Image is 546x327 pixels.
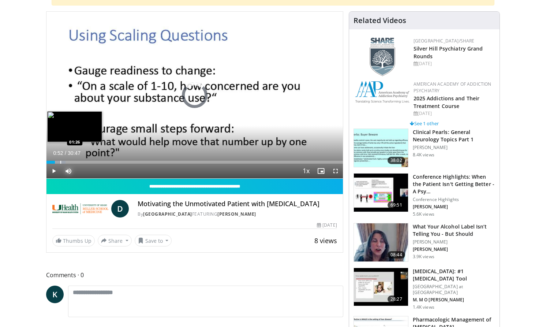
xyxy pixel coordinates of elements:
[354,129,408,167] img: 91ec4e47-6cc3-4d45-a77d-be3eb23d61cb.150x105_q85_crop-smart_upscale.jpg
[413,239,495,245] p: [PERSON_NAME]
[413,173,495,195] h3: Conference Highlights: When the Patient Isn't Getting Better - A Psy…
[414,45,483,60] a: Silver Hill Psychiatry Grand Rounds
[413,268,495,282] h3: [MEDICAL_DATA]: #1 [MEDICAL_DATA] Tool
[52,235,95,246] a: Thumbs Up
[413,211,434,217] p: 5.6K views
[388,157,405,164] span: 38:02
[354,268,495,310] a: 28:27 [MEDICAL_DATA]: #1 [MEDICAL_DATA] Tool [GEOGRAPHIC_DATA] at [GEOGRAPHIC_DATA] M. M O [PERSO...
[413,246,495,252] p: [PERSON_NAME]
[46,12,343,179] video-js: Video Player
[414,110,494,117] div: [DATE]
[413,254,434,260] p: 3.9K views
[413,152,434,158] p: 8.4K views
[413,297,495,303] p: M. M O [PERSON_NAME]
[355,81,410,103] img: f7c290de-70ae-47e0-9ae1-04035161c232.png.150x105_q85_autocrop_double_scale_upscale_version-0.2.png
[354,173,495,217] a: 69:51 Conference Highlights: When the Patient Isn't Getting Better - A Psy… Conference Highlights...
[111,200,129,218] a: D
[138,211,337,218] div: By FEATURING
[413,129,495,143] h3: Clinical Pearls: General Neurology Topics Part 1
[413,284,495,296] p: [GEOGRAPHIC_DATA] at [GEOGRAPHIC_DATA]
[317,222,337,228] div: [DATE]
[414,60,494,67] div: [DATE]
[47,111,102,142] img: image.jpeg
[138,200,337,208] h4: Motivating the Unmotivated Patient with [MEDICAL_DATA]
[68,150,81,156] span: 30:47
[388,201,405,209] span: 69:51
[413,204,495,210] p: [PERSON_NAME]
[61,164,76,178] button: Mute
[314,236,337,245] span: 8 views
[354,268,408,306] img: 88f7a9dd-1da1-4c5c-8011-5b3372b18c1f.150x105_q85_crop-smart_upscale.jpg
[414,38,475,44] a: [GEOGRAPHIC_DATA]/SHARE
[98,235,132,246] button: Share
[370,38,395,76] img: f8aaeb6d-318f-4fcf-bd1d-54ce21f29e87.png.150x105_q85_autocrop_double_scale_upscale_version-0.2.png
[354,223,495,262] a: 08:44 What Your Alcohol Label Isn’t Telling You - But Should [PERSON_NAME] [PERSON_NAME] 3.9K views
[46,286,64,303] a: K
[65,150,66,156] span: /
[413,223,495,238] h3: What Your Alcohol Label Isn’t Telling You - But Should
[388,251,405,259] span: 08:44
[413,304,434,310] p: 1.4K views
[354,129,495,167] a: 38:02 Clinical Pearls: General Neurology Topics Part 1 [PERSON_NAME] 8.4K views
[46,270,343,280] span: Comments 0
[52,200,108,218] img: University of Miami
[314,164,328,178] button: Enable picture-in-picture mode
[217,211,256,217] a: [PERSON_NAME]
[414,95,480,109] a: 2025 Addictions and Their Treatment Course
[413,197,495,202] p: Conference Highlights
[414,81,491,94] a: American Academy of Addiction Psychiatry
[354,174,408,212] img: 4362ec9e-0993-4580-bfd4-8e18d57e1d49.150x105_q85_crop-smart_upscale.jpg
[46,164,61,178] button: Play
[413,145,495,151] p: [PERSON_NAME]
[135,235,172,246] button: Save to
[354,223,408,261] img: 09bfd019-53f6-42aa-b76c-a75434d8b29a.150x105_q85_crop-smart_upscale.jpg
[410,120,439,127] a: See 1 other
[328,164,343,178] button: Fullscreen
[143,211,192,217] a: [GEOGRAPHIC_DATA]
[354,16,406,25] h4: Related Videos
[53,150,63,156] span: 0:52
[299,164,314,178] button: Playback Rate
[388,296,405,303] span: 28:27
[46,161,343,164] div: Progress Bar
